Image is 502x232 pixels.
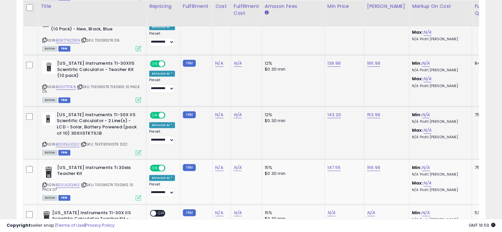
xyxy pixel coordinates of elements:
[41,3,144,10] div: Title
[42,46,57,51] span: All listings currently available for purchase on Amazon
[56,222,84,228] a: Terms of Use
[56,38,80,43] a: B08T7N2DRN
[42,60,141,102] div: ASIN:
[475,210,495,216] div: 537
[56,84,76,90] a: B0017TF1E8
[149,175,175,181] div: Amazon AI *
[42,165,55,178] img: 31e96wkq0AL._SL40_.jpg
[409,0,472,26] th: The percentage added to the cost of goods (COGS) that forms the calculator for Min & Max prices.
[215,3,228,10] div: Cost
[412,119,467,124] p: N/A Profit [PERSON_NAME]
[367,210,375,216] a: N/A
[164,165,175,171] span: OFF
[149,3,177,10] div: Repricing
[42,97,57,103] span: All listings currently available for purchase on Amazon
[164,112,175,118] span: OFF
[265,66,319,72] div: $0.30 min
[215,210,223,216] a: N/A
[183,164,196,171] small: FBM
[367,164,380,171] a: 156.99
[151,61,159,67] span: ON
[183,209,196,216] small: FBM
[57,60,137,81] b: [US_STATE] Instruments TI-30XIIS Scientific Calculator - Teacher Kit (10 pack)
[58,195,70,201] span: FBM
[42,165,141,200] div: ASIN:
[42,150,57,155] span: All listings currently available for purchase on Amazon
[183,3,210,10] div: Fulfillment
[412,210,422,216] b: Min:
[423,29,431,36] a: N/A
[164,61,175,67] span: OFF
[42,84,140,94] span: | SKU: TI30XIISTK TI30XIIS 10 PACK 05
[234,112,242,118] a: N/A
[234,3,259,17] div: Fulfillment Cost
[475,112,495,118] div: 752
[265,10,269,16] small: Amazon Fees.
[58,97,70,103] span: FBM
[367,3,406,10] div: [PERSON_NAME]
[151,165,159,171] span: ON
[412,60,422,66] b: Min:
[149,129,175,144] div: Preset:
[265,210,319,216] div: 15%
[367,60,380,67] a: 165.99
[412,68,467,73] p: N/A Profit [PERSON_NAME]
[475,165,495,171] div: 759
[149,78,175,93] div: Preset:
[56,182,80,188] a: B00L6DQ46E
[412,3,469,10] div: Markup on Cost
[412,188,467,192] p: N/A Profit [PERSON_NAME]
[412,112,422,118] b: Min:
[422,164,430,171] a: N/A
[327,3,361,10] div: Min Price
[42,182,133,192] span: | SKU: TI30XIISTK TI30XIIS 10 PACK 07
[85,222,115,228] a: Privacy Policy
[151,112,159,118] span: ON
[42,14,141,50] div: ASIN:
[81,142,127,147] span: | SKU: TEXTI30XIISTK 002
[183,60,196,67] small: FBM
[234,164,242,171] a: N/A
[149,24,175,30] div: Amazon AI *
[327,60,341,67] a: 139.99
[412,164,422,171] b: Min:
[42,195,57,201] span: All listings currently available for purchase on Amazon
[412,76,423,82] b: Max:
[58,150,70,155] span: FBM
[475,3,497,17] div: Fulfillable Quantity
[265,118,319,124] div: $0.30 min
[149,122,175,128] div: Amazon AI *
[422,210,430,216] a: N/A
[42,112,55,125] img: 31U1S42ARAL._SL40_.jpg
[7,222,31,228] strong: Copyright
[423,76,431,82] a: N/A
[422,112,430,118] a: N/A
[215,60,223,67] a: N/A
[57,165,137,179] b: [US_STATE] Instruments Ti 30xiis Teacher Kit
[57,112,137,138] b: [US_STATE] Instruments TI-30X IIS Scientific Calculator - 2 Line(s) - LCD - Solar, Battery Powere...
[56,142,80,147] a: B00K5JUQ32
[42,60,55,74] img: 31bQz3brGwL._SL40_.jpg
[234,210,242,216] a: N/A
[265,60,319,66] div: 12%
[215,164,223,171] a: N/A
[265,171,319,177] div: $0.30 min
[52,210,132,230] b: [US_STATE] Instruments TI-30X IIS Scientific Calculator Teacher Kit - 10 Pack
[265,112,319,118] div: 12%
[423,180,431,186] a: N/A
[149,71,175,77] div: Amazon AI *
[469,222,495,228] span: 2025-10-13 16:59 GMT
[234,60,242,67] a: N/A
[149,31,175,46] div: Preset:
[327,112,341,118] a: 143.20
[412,180,423,186] b: Max:
[42,210,50,223] img: 41Iz10N76QL._SL40_.jpg
[149,182,175,197] div: Preset:
[265,3,322,10] div: Amazon Fees
[215,112,223,118] a: N/A
[412,29,423,35] b: Max:
[367,112,380,118] a: 153.99
[327,210,335,216] a: N/A
[327,164,341,171] a: 147.55
[412,84,467,88] p: N/A Profit [PERSON_NAME]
